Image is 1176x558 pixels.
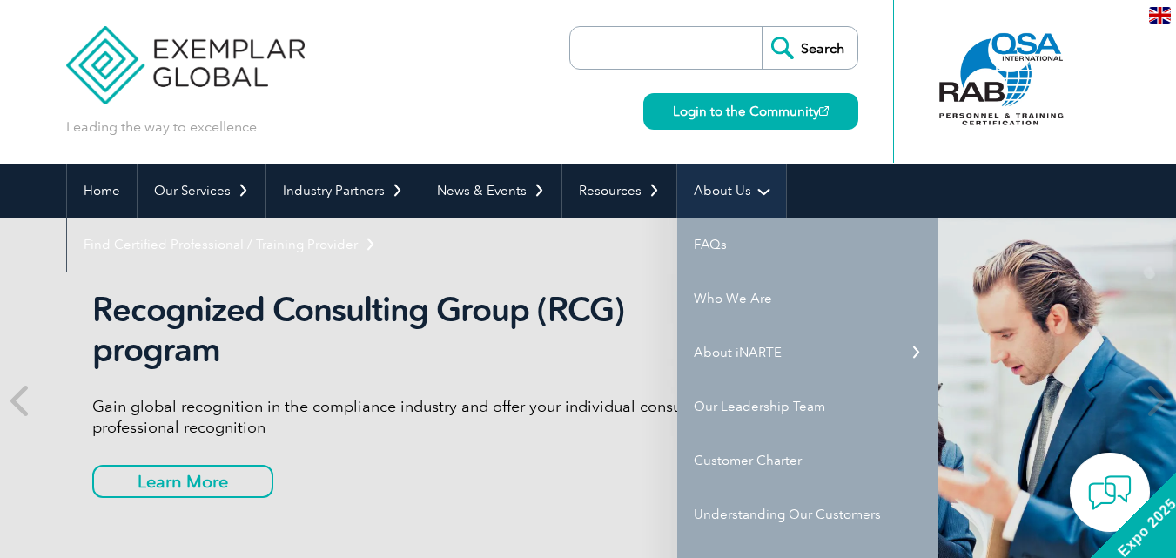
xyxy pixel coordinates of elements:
a: About iNARTE [677,326,938,380]
a: Understanding Our Customers [677,487,938,541]
p: Leading the way to excellence [66,118,257,137]
input: Search [762,27,857,69]
a: Learn More [92,465,273,498]
h2: Recognized Consulting Group (RCG) program [92,290,745,370]
a: About Us [677,164,786,218]
a: FAQs [677,218,938,272]
a: Industry Partners [266,164,420,218]
a: Customer Charter [677,434,938,487]
a: Our Services [138,164,265,218]
img: contact-chat.png [1088,471,1132,514]
a: Find Certified Professional / Training Provider [67,218,393,272]
img: en [1149,7,1171,24]
img: open_square.png [819,106,829,116]
a: Login to the Community [643,93,858,130]
a: Our Leadership Team [677,380,938,434]
a: Who We Are [677,272,938,326]
p: Gain global recognition in the compliance industry and offer your individual consultants professi... [92,396,745,438]
a: Home [67,164,137,218]
a: News & Events [420,164,561,218]
a: Resources [562,164,676,218]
